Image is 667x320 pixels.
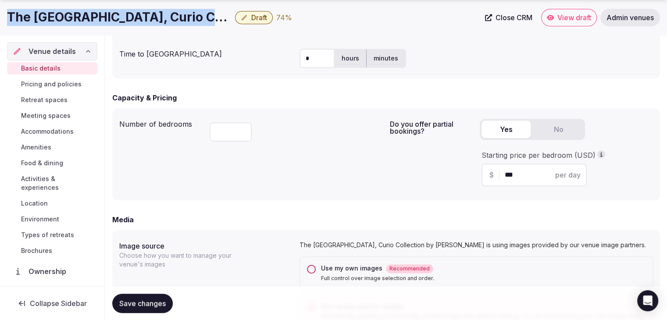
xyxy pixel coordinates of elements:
[251,13,267,22] span: Draft
[7,284,97,302] a: Administration
[276,12,292,23] button: 74%
[637,290,658,311] div: Open Intercom Messenger
[29,46,76,57] span: Venue details
[555,170,581,180] span: per day
[112,294,173,313] button: Save changes
[21,111,71,120] span: Meeting spaces
[7,262,97,281] a: Ownership
[7,294,97,313] button: Collapse Sidebar
[7,110,97,122] a: Meeting spaces
[7,213,97,225] a: Environment
[600,9,660,26] a: Admin venues
[21,215,59,224] span: Environment
[480,9,538,26] a: Close CRM
[7,229,97,241] a: Types of retreats
[7,173,97,194] a: Activities & experiences
[606,13,654,22] span: Admin venues
[112,214,134,225] h2: Media
[7,94,97,106] a: Retreat spaces
[119,242,292,249] label: Image source
[7,157,97,169] a: Food & dining
[7,62,97,75] a: Basic details
[21,64,61,73] span: Basic details
[7,245,97,257] a: Brochures
[21,96,68,104] span: Retreat spaces
[7,78,97,90] a: Pricing and policies
[496,13,532,22] span: Close CRM
[482,121,531,138] button: Yes
[21,80,82,89] span: Pricing and policies
[7,141,97,153] a: Amenities
[119,45,292,59] div: Time to [GEOGRAPHIC_DATA]
[321,264,646,273] div: Use my own images
[21,231,74,239] span: Types of retreats
[119,299,166,308] span: Save changes
[557,13,591,22] span: View draft
[386,264,433,273] span: Recommended
[7,9,232,26] h1: The [GEOGRAPHIC_DATA], Curio Collection by [PERSON_NAME]
[21,143,51,152] span: Amenities
[300,241,653,249] p: The [GEOGRAPHIC_DATA], Curio Collection by [PERSON_NAME] is using images provided by our venue im...
[541,9,597,26] a: View draft
[321,275,646,282] p: Full control over image selection and order.
[276,12,292,23] div: 74 %
[21,246,52,255] span: Brochures
[21,174,94,192] span: Activities & experiences
[119,115,203,129] div: Number of bedrooms
[534,121,583,138] button: No
[482,150,651,160] div: Starting price per bedroom (USD)
[390,121,473,135] label: Do you offer partial bookings?
[335,47,366,70] label: hours
[367,47,405,70] label: minutes
[119,251,232,269] p: Choose how you want to manage your venue's images
[7,197,97,210] a: Location
[489,170,494,180] span: $
[21,199,48,208] span: Location
[21,127,74,136] span: Accommodations
[235,11,273,24] button: Draft
[30,299,87,308] span: Collapse Sidebar
[7,125,97,138] a: Accommodations
[112,92,177,103] h2: Capacity & Pricing
[29,266,70,277] span: Ownership
[21,159,63,167] span: Food & dining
